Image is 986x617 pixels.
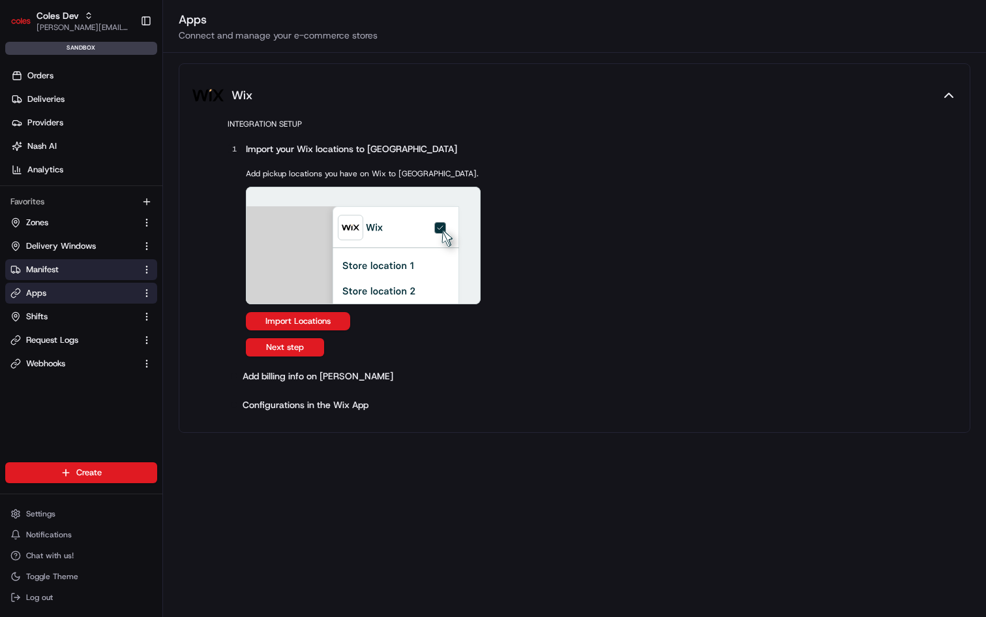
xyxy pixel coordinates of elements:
[34,84,215,98] input: Clear
[27,70,53,82] span: Orders
[26,358,65,370] span: Webhooks
[246,312,350,330] button: Import Locations
[5,89,162,110] a: Deliveries
[243,398,368,411] div: Configurations in the Wix App
[26,287,46,299] span: Apps
[5,283,157,304] button: Apps
[5,136,162,157] a: Nash AI
[10,334,136,346] a: Request Logs
[5,5,135,37] button: Coles DevColes Dev[PERSON_NAME][EMAIL_ADDRESS][PERSON_NAME][DOMAIN_NAME]
[5,505,157,523] button: Settings
[26,189,100,202] span: Knowledge Base
[5,353,157,374] button: Webhooks
[26,530,72,540] span: Notifications
[5,306,157,327] button: Shifts
[5,65,162,86] a: Orders
[13,52,237,73] p: Welcome 👋
[44,138,165,148] div: We're available if you need us!
[5,526,157,544] button: Notifications
[10,287,136,299] a: Apps
[13,13,39,39] img: Nash
[5,159,162,180] a: Analytics
[10,264,136,276] a: Manifest
[44,125,214,138] div: Start new chat
[243,140,460,158] button: Import your Wix locations to [GEOGRAPHIC_DATA]
[5,588,157,607] button: Log out
[13,125,37,148] img: 1736555255976-a54dd68f-1ca7-489b-9aae-adbdc363a1c4
[5,259,157,280] button: Manifest
[5,42,157,55] div: sandbox
[5,191,157,212] div: Favorites
[228,119,957,129] h3: Integration Setup
[37,9,79,22] button: Coles Dev
[27,164,63,176] span: Analytics
[76,467,102,479] span: Create
[26,334,78,346] span: Request Logs
[27,93,65,105] span: Deliveries
[10,10,31,31] img: Coles Dev
[246,168,481,179] p: Add pickup locations you have on Wix to [GEOGRAPHIC_DATA].
[130,221,158,231] span: Pylon
[26,550,74,561] span: Chat with us!
[26,592,53,603] span: Log out
[27,117,63,129] span: Providers
[92,221,158,231] a: Powered byPylon
[243,370,393,383] div: Add billing info on [PERSON_NAME]
[192,80,957,111] button: Wix
[246,338,324,356] button: Next step
[5,112,162,133] a: Providers
[105,184,215,208] a: 💻API Documentation
[123,189,209,202] span: API Documentation
[26,217,48,229] span: Zones
[10,217,136,229] a: Zones
[5,330,157,351] button: Request Logs
[179,29,970,42] p: Connect and manage your e-commerce stores
[232,86,252,104] h2: Wix
[13,191,23,201] div: 📗
[5,546,157,565] button: Chat with us!
[37,22,130,33] button: [PERSON_NAME][EMAIL_ADDRESS][PERSON_NAME][DOMAIN_NAME]
[10,240,136,252] a: Delivery Windows
[10,311,136,323] a: Shifts
[179,10,970,29] h1: Apps
[5,236,157,257] button: Delivery Windows
[5,567,157,586] button: Toggle Theme
[8,184,105,208] a: 📗Knowledge Base
[26,311,48,323] span: Shifts
[26,571,78,582] span: Toggle Theme
[27,140,57,152] span: Nash AI
[5,212,157,233] button: Zones
[228,142,241,155] div: 1
[222,129,237,144] button: Start new chat
[110,191,121,201] div: 💻
[5,462,157,483] button: Create
[26,509,55,519] span: Settings
[26,264,59,276] span: Manifest
[10,358,136,370] a: Webhooks
[26,240,96,252] span: Delivery Windows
